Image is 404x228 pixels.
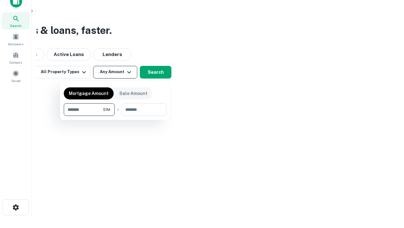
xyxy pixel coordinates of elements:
[117,103,119,116] div: -
[119,90,147,97] p: Sale Amount
[103,107,110,112] span: $1M
[69,90,109,97] p: Mortgage Amount
[372,177,404,208] iframe: Chat Widget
